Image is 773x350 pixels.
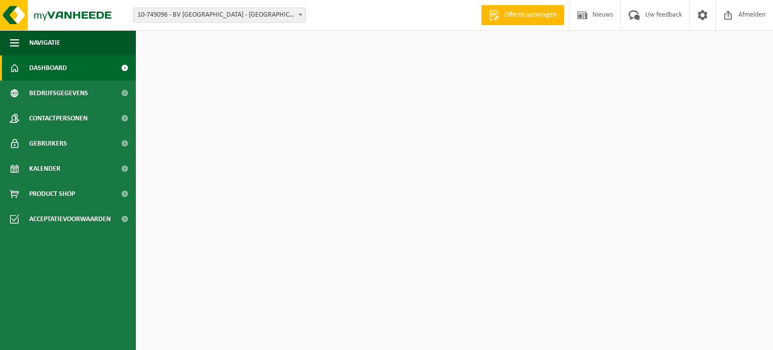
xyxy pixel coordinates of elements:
[29,131,67,156] span: Gebruikers
[29,156,60,181] span: Kalender
[29,30,60,55] span: Navigatie
[29,206,111,232] span: Acceptatievoorwaarden
[133,8,305,22] span: 10-749096 - BV VETTENBURG - SINT-MARTENS-LATEM
[481,5,564,25] a: Offerte aanvragen
[29,181,75,206] span: Product Shop
[502,10,559,20] span: Offerte aanvragen
[29,55,67,81] span: Dashboard
[133,8,306,23] span: 10-749096 - BV VETTENBURG - SINT-MARTENS-LATEM
[29,106,88,131] span: Contactpersonen
[29,81,88,106] span: Bedrijfsgegevens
